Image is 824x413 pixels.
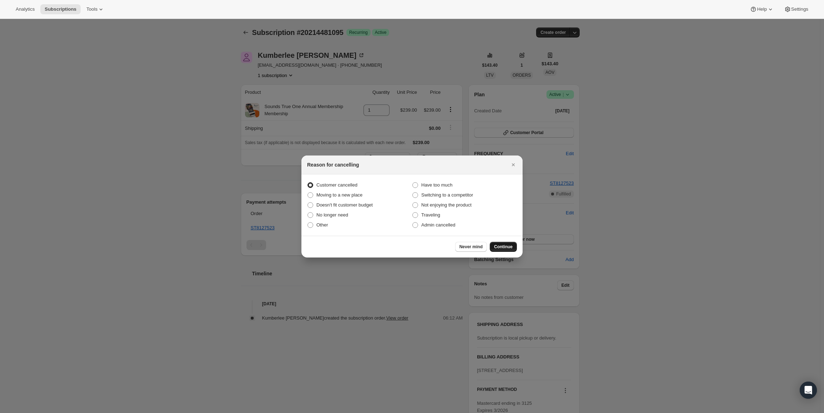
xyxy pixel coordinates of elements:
[746,4,778,14] button: Help
[757,6,767,12] span: Help
[16,6,35,12] span: Analytics
[459,244,483,250] span: Never mind
[45,6,76,12] span: Subscriptions
[421,202,472,208] span: Not enjoying the product
[494,244,513,250] span: Continue
[421,192,473,198] span: Switching to a competitor
[82,4,109,14] button: Tools
[316,222,328,228] span: Other
[86,6,97,12] span: Tools
[508,160,518,170] button: Close
[421,212,440,218] span: Traveling
[780,4,813,14] button: Settings
[791,6,808,12] span: Settings
[316,212,348,218] span: No longer need
[316,202,373,208] span: Doesn't fit customer budget
[316,192,362,198] span: Moving to a new place
[316,182,357,188] span: Customer cancelled
[40,4,81,14] button: Subscriptions
[307,161,359,168] h2: Reason for cancelling
[490,242,517,252] button: Continue
[800,382,817,399] div: Open Intercom Messenger
[421,182,452,188] span: Have too much
[455,242,487,252] button: Never mind
[11,4,39,14] button: Analytics
[421,222,455,228] span: Admin cancelled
